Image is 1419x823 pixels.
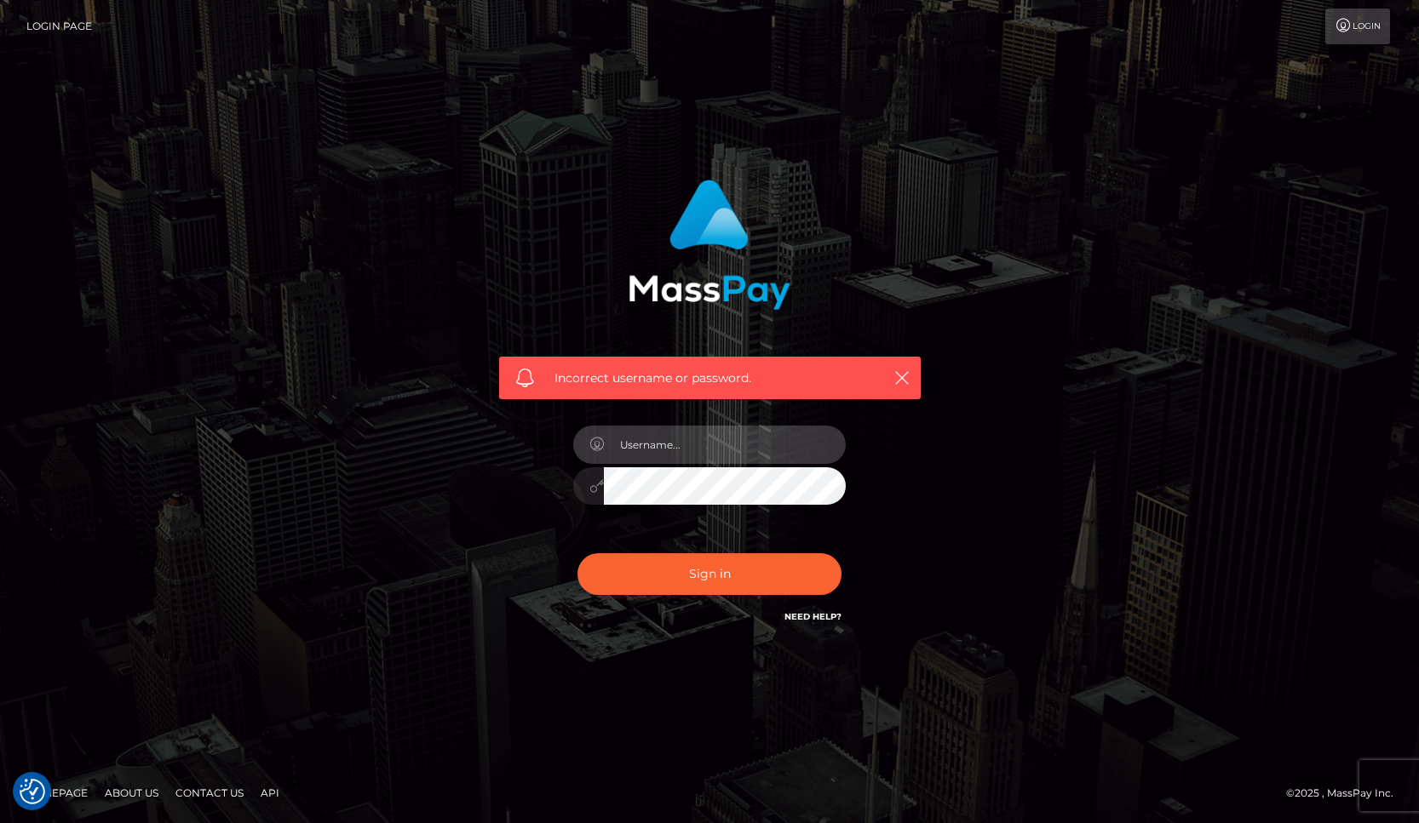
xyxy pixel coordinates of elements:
input: Username... [604,426,846,464]
span: Incorrect username or password. [554,369,865,387]
img: Revisit consent button [20,779,45,804]
button: Sign in [577,553,842,595]
a: Homepage [19,780,95,806]
a: Login [1325,9,1390,44]
button: Consent Preferences [20,779,45,804]
a: About Us [98,780,165,806]
a: Contact Us [169,780,250,806]
a: API [254,780,286,806]
a: Login Page [26,9,92,44]
img: MassPay Login [629,180,790,310]
a: Need Help? [784,611,842,622]
div: © 2025 , MassPay Inc. [1286,784,1406,803]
